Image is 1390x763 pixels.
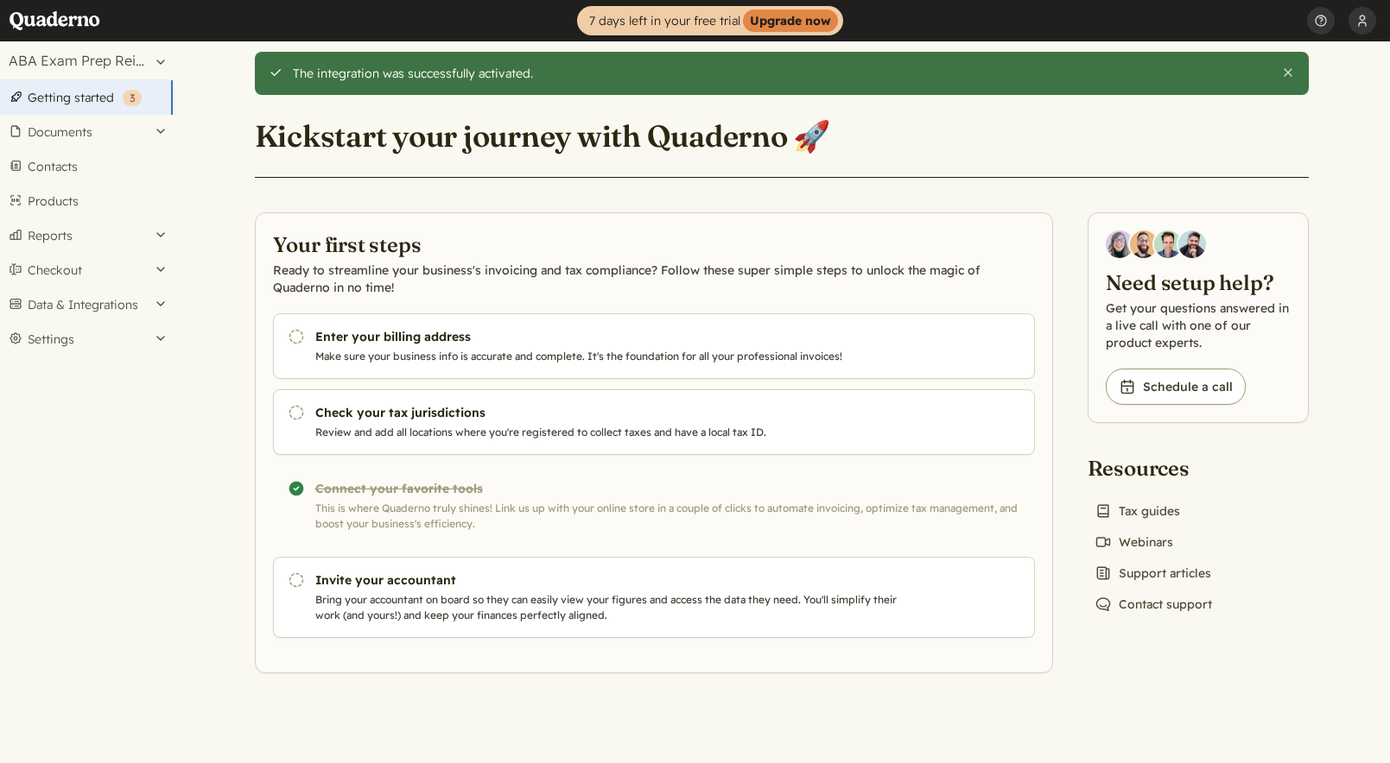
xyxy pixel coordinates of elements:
div: The integration was successfully activated. [293,66,1268,81]
h3: Check your tax jurisdictions [315,404,904,421]
h1: Kickstart your journey with Quaderno 🚀 [255,117,831,155]
h2: Resources [1088,454,1219,482]
a: Check your tax jurisdictions Review and add all locations where you're registered to collect taxe... [273,389,1035,455]
strong: Upgrade now [743,9,838,32]
a: Enter your billing address Make sure your business info is accurate and complete. It's the founda... [273,313,1035,379]
a: Support articles [1088,561,1218,585]
a: Invite your accountant Bring your accountant on board so they can easily view your figures and ac... [273,557,1035,638]
h2: Your first steps [273,230,1035,258]
a: Tax guides [1088,499,1187,523]
p: Bring your accountant on board so they can easily view your figures and access the data they need... [315,592,904,623]
a: Schedule a call [1106,369,1246,405]
p: Get your questions answered in a live call with one of our product experts. [1106,300,1291,351]
p: Review and add all locations where you're registered to collect taxes and have a local tax ID. [315,425,904,440]
img: Jairo Fumero, Account Executive at Quaderno [1130,230,1158,258]
h3: Invite your accountant [315,571,904,589]
a: Webinars [1088,530,1180,554]
p: Ready to streamline your business's invoicing and tax compliance? Follow these super simple steps... [273,262,1035,296]
a: Contact support [1088,592,1219,616]
h3: Enter your billing address [315,328,904,345]
img: Ivo Oltmans, Business Developer at Quaderno [1154,230,1182,258]
p: Make sure your business info is accurate and complete. It's the foundation for all your professio... [315,349,904,364]
a: 7 days left in your free trialUpgrade now [577,6,843,35]
h2: Need setup help? [1106,268,1291,296]
img: Diana Carrasco, Account Executive at Quaderno [1106,230,1133,258]
button: Close this alert [1281,66,1295,79]
img: Javier Rubio, DevRel at Quaderno [1178,230,1206,258]
span: 3 [130,91,135,104]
